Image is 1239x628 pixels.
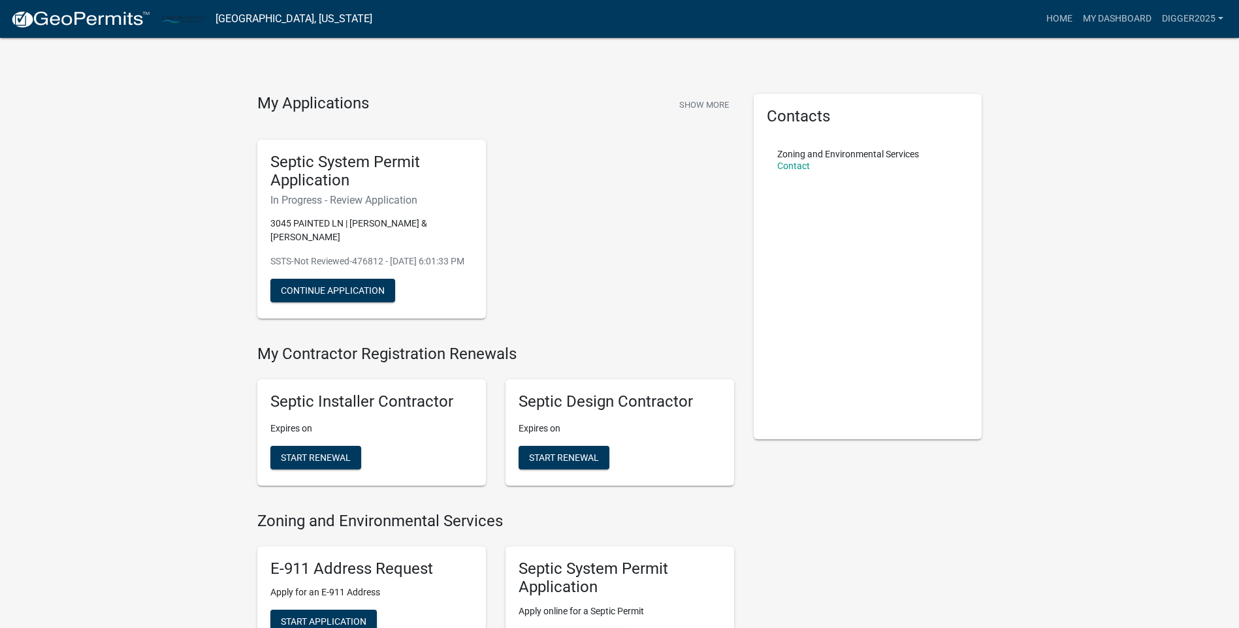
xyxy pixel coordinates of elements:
img: Carlton County, Minnesota [161,10,205,27]
h5: Septic Installer Contractor [270,392,473,411]
span: Start Renewal [281,452,351,462]
h4: Zoning and Environmental Services [257,512,734,531]
p: Expires on [270,422,473,435]
h5: E-911 Address Request [270,559,473,578]
a: Digger2025 [1157,7,1229,31]
h4: My Applications [257,94,369,114]
p: 3045 PAINTED LN | [PERSON_NAME] & [PERSON_NAME] [270,217,473,244]
button: Start Renewal [270,446,361,469]
h5: Septic System Permit Application [519,559,721,597]
h5: Contacts [767,107,969,126]
button: Start Renewal [519,446,609,469]
button: Continue Application [270,279,395,302]
span: Start Application [281,616,366,627]
a: [GEOGRAPHIC_DATA], [US_STATE] [216,8,372,30]
p: Expires on [519,422,721,435]
p: Apply for an E-911 Address [270,586,473,599]
h6: In Progress - Review Application [270,194,473,206]
button: Show More [674,94,734,116]
span: Start Renewal [529,452,599,462]
a: My Dashboard [1078,7,1157,31]
h5: Septic System Permit Application [270,153,473,191]
p: Apply online for a Septic Permit [519,604,721,618]
a: Contact [777,161,810,171]
h4: My Contractor Registration Renewals [257,345,734,364]
h5: Septic Design Contractor [519,392,721,411]
p: Zoning and Environmental Services [777,149,919,159]
a: Home [1041,7,1078,31]
p: SSTS-Not Reviewed-476812 - [DATE] 6:01:33 PM [270,255,473,268]
wm-registration-list-section: My Contractor Registration Renewals [257,345,734,496]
